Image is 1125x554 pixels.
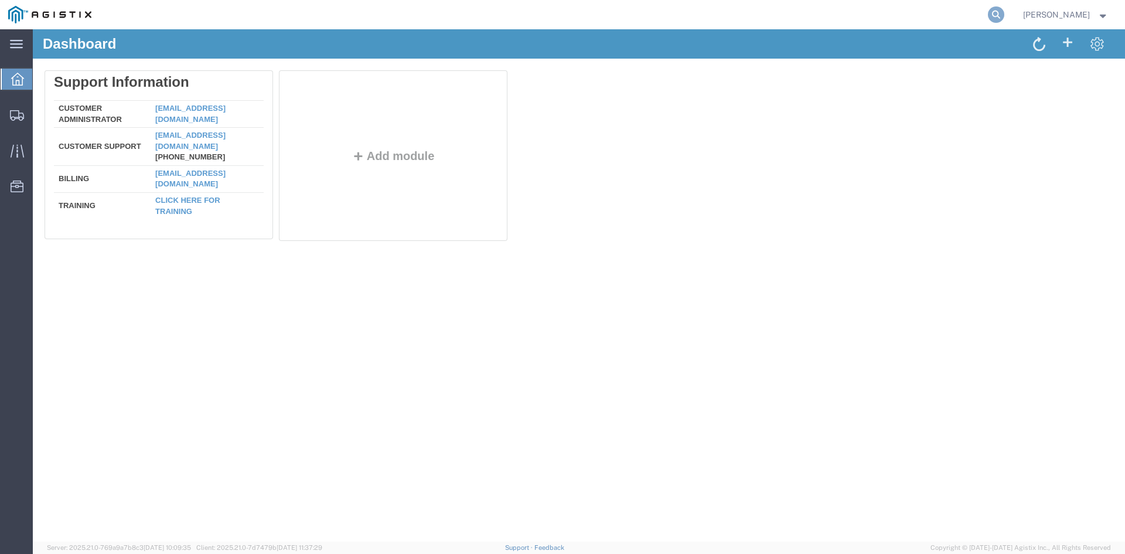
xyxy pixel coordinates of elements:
a: Feedback [534,544,564,551]
button: [PERSON_NAME] [1022,8,1109,22]
td: Training [21,163,118,188]
span: Jorge Hinojosa [1023,8,1090,21]
a: Click here for training [122,166,187,186]
iframe: FS Legacy Container [33,29,1125,542]
span: [DATE] 10:09:35 [144,544,191,551]
button: Add module [316,120,405,133]
td: Billing [21,136,118,163]
span: Copyright © [DATE]-[DATE] Agistix Inc., All Rights Reserved [930,543,1111,553]
a: [EMAIL_ADDRESS][DOMAIN_NAME] [122,101,193,121]
a: [EMAIL_ADDRESS][DOMAIN_NAME] [122,74,193,94]
img: logo [8,6,91,23]
span: Server: 2025.21.0-769a9a7b8c3 [47,544,191,551]
td: [PHONE_NUMBER] [118,98,231,137]
span: Client: 2025.21.0-7d7479b [196,544,322,551]
a: [EMAIL_ADDRESS][DOMAIN_NAME] [122,140,193,159]
a: Support [505,544,534,551]
span: [DATE] 11:37:29 [277,544,322,551]
td: Customer Support [21,98,118,137]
